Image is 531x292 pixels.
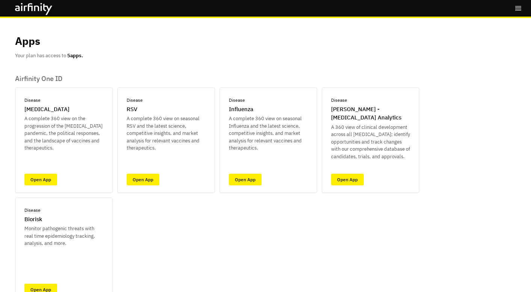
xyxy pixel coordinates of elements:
a: Open App [127,174,159,185]
p: Disease [24,207,41,214]
p: A complete 360 view on seasonal Influenza and the latest science, competitive insights, and marke... [229,115,308,152]
p: Your plan has access to [15,52,83,60]
p: Influenza [229,105,253,114]
a: Open App [331,174,364,185]
b: 5 apps. [67,52,83,59]
p: A complete 360 view on the progression of the [MEDICAL_DATA] pandemic, the political responses, a... [24,115,103,152]
p: RSV [127,105,137,114]
a: Open App [229,174,262,185]
p: Disease [229,97,245,104]
p: [PERSON_NAME] - [MEDICAL_DATA] Analytics [331,105,410,122]
p: Monitor pathogenic threats with real time epidemiology tracking, analysis, and more. [24,225,103,247]
p: Apps [15,33,40,49]
p: A 360 view of clinical development across all [MEDICAL_DATA]; identify opportunities and track ch... [331,124,410,161]
p: Airfinity One ID [15,75,516,83]
a: Open App [24,174,57,185]
p: Disease [331,97,347,104]
p: [MEDICAL_DATA] [24,105,70,114]
p: A complete 360 view on seasonal RSV and the latest science, competitive insights, and market anal... [127,115,206,152]
p: Biorisk [24,215,42,224]
p: Disease [24,97,41,104]
p: Disease [127,97,143,104]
